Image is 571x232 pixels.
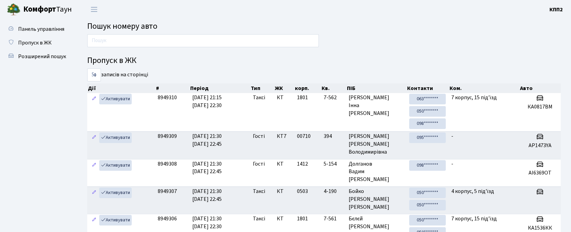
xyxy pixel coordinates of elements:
[324,132,343,140] span: 394
[192,94,222,109] span: [DATE] 21:15 [DATE] 22:30
[23,4,72,15] span: Таун
[90,160,98,171] a: Редагувати
[451,215,497,222] span: 7 корпус, 15 під'їзд
[451,132,453,140] span: -
[87,34,319,47] input: Пошук
[522,142,558,149] h5: AP1473YA
[522,225,558,231] h5: КА1536КК
[90,188,98,198] a: Редагувати
[324,160,343,168] span: 5-154
[155,83,190,93] th: #
[277,188,291,195] span: КТ
[87,68,101,81] select: записів на сторінці
[3,50,72,63] a: Розширений пошук
[158,215,177,222] span: 8949306
[449,83,519,93] th: Ком.
[549,6,563,13] b: КПП2
[87,68,148,81] label: записів на сторінці
[253,94,265,102] span: Таксі
[324,188,343,195] span: 4-190
[349,188,403,211] span: Бойко [PERSON_NAME] [PERSON_NAME]
[18,39,52,47] span: Пропуск в ЖК
[90,215,98,225] a: Редагувати
[87,56,561,66] h4: Пропуск в ЖК
[549,5,563,14] a: КПП2
[99,188,132,198] a: Активувати
[277,215,291,223] span: КТ
[99,132,132,143] a: Активувати
[451,160,453,168] span: -
[324,215,343,223] span: 7-561
[321,83,346,93] th: Кв.
[158,160,177,168] span: 8949308
[349,132,403,156] span: [PERSON_NAME] [PERSON_NAME] Володимирівна
[451,94,497,101] span: 7 корпус, 15 під'їзд
[297,94,308,101] span: 1801
[158,132,177,140] span: 8949309
[87,83,155,93] th: Дії
[7,3,21,16] img: logo.png
[99,94,132,104] a: Активувати
[86,4,103,15] button: Переключити навігацію
[253,160,265,168] span: Гості
[253,215,265,223] span: Таксі
[277,94,291,102] span: КТ
[253,188,265,195] span: Таксі
[297,132,311,140] span: 00710
[346,83,406,93] th: ПІБ
[3,36,72,50] a: Пропуск в ЖК
[253,132,265,140] span: Гості
[18,25,64,33] span: Панель управління
[297,160,308,168] span: 1412
[522,170,558,176] h5: АІ6369ОТ
[90,94,98,104] a: Редагувати
[277,160,291,168] span: КТ
[192,215,222,230] span: [DATE] 21:30 [DATE] 22:30
[297,215,308,222] span: 1801
[324,94,343,102] span: 7-562
[87,20,157,32] span: Пошук номеру авто
[99,215,132,225] a: Активувати
[192,188,222,203] span: [DATE] 21:30 [DATE] 22:45
[519,83,561,93] th: Авто
[190,83,250,93] th: Період
[406,83,449,93] th: Контакти
[297,188,308,195] span: 0503
[23,4,56,15] b: Комфорт
[158,94,177,101] span: 8949310
[451,188,494,195] span: 4 корпус, 5 під'їзд
[522,104,558,110] h5: КА0817ВМ
[158,188,177,195] span: 8949307
[192,132,222,148] span: [DATE] 21:30 [DATE] 22:45
[18,53,66,60] span: Розширений пошук
[349,160,403,184] span: Долганов Вадим [PERSON_NAME]
[250,83,274,93] th: Тип
[277,132,291,140] span: КТ7
[349,94,403,117] span: [PERSON_NAME] Інна [PERSON_NAME]
[3,22,72,36] a: Панель управління
[99,160,132,171] a: Активувати
[90,132,98,143] a: Редагувати
[274,83,294,93] th: ЖК
[294,83,321,93] th: корп.
[192,160,222,176] span: [DATE] 21:30 [DATE] 22:45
